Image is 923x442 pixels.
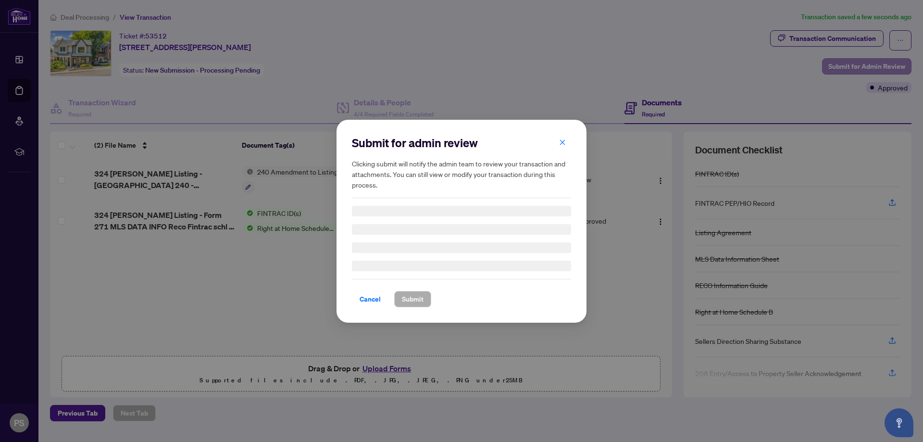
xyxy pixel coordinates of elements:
span: close [559,139,566,145]
button: Cancel [352,291,388,307]
h5: Clicking submit will notify the admin team to review your transaction and attachments. You can st... [352,158,571,190]
button: Open asap [885,408,913,437]
span: Cancel [360,291,381,307]
button: Submit [394,291,431,307]
h2: Submit for admin review [352,135,571,151]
